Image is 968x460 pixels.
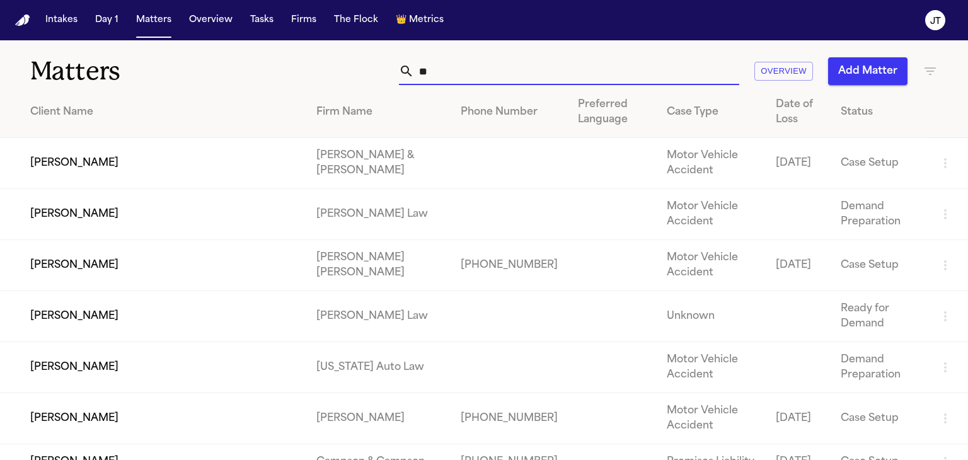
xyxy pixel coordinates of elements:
button: The Flock [329,9,383,32]
button: Tasks [245,9,279,32]
div: Status [841,105,918,120]
td: [DATE] [766,393,831,444]
td: Motor Vehicle Accident [657,342,766,393]
div: Phone Number [461,105,558,120]
a: Home [15,14,30,26]
td: Case Setup [831,138,928,189]
button: crownMetrics [391,9,449,32]
td: Demand Preparation [831,189,928,240]
div: Preferred Language [578,97,647,127]
td: Case Setup [831,393,928,444]
div: Case Type [667,105,756,120]
img: Finch Logo [15,14,30,26]
td: Motor Vehicle Accident [657,138,766,189]
td: [DATE] [766,138,831,189]
td: [PERSON_NAME] [306,393,451,444]
td: Ready for Demand [831,291,928,342]
button: Firms [286,9,321,32]
h1: Matters [30,55,284,87]
td: [PHONE_NUMBER] [451,393,568,444]
td: Motor Vehicle Accident [657,189,766,240]
button: Intakes [40,9,83,32]
td: [PERSON_NAME] & [PERSON_NAME] [306,138,451,189]
td: [PHONE_NUMBER] [451,240,568,291]
button: Day 1 [90,9,124,32]
td: Unknown [657,291,766,342]
td: Motor Vehicle Accident [657,240,766,291]
td: [PERSON_NAME] Law [306,189,451,240]
td: [US_STATE] Auto Law [306,342,451,393]
td: [DATE] [766,240,831,291]
div: Firm Name [316,105,441,120]
td: [PERSON_NAME] Law [306,291,451,342]
td: [PERSON_NAME] [PERSON_NAME] [306,240,451,291]
td: Demand Preparation [831,342,928,393]
button: Overview [184,9,238,32]
div: Date of Loss [776,97,821,127]
button: Matters [131,9,176,32]
td: Motor Vehicle Accident [657,393,766,444]
button: Add Matter [828,57,907,85]
div: Client Name [30,105,296,120]
button: Overview [754,62,813,81]
td: Case Setup [831,240,928,291]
